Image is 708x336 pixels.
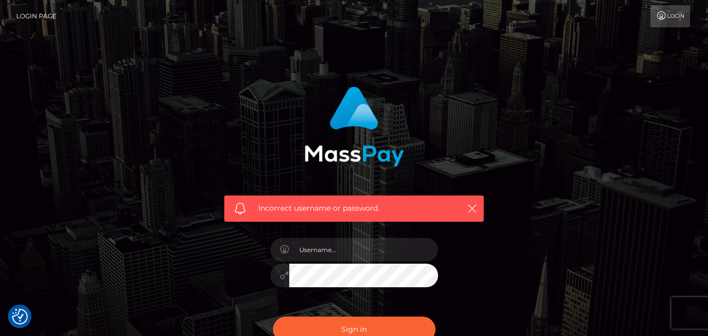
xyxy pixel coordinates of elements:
img: MassPay Login [304,86,404,167]
button: Consent Preferences [12,309,28,324]
a: Login Page [16,5,57,27]
span: Incorrect username or password. [258,203,450,214]
a: Login [650,5,690,27]
input: Username... [289,238,438,262]
img: Revisit consent button [12,309,28,324]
